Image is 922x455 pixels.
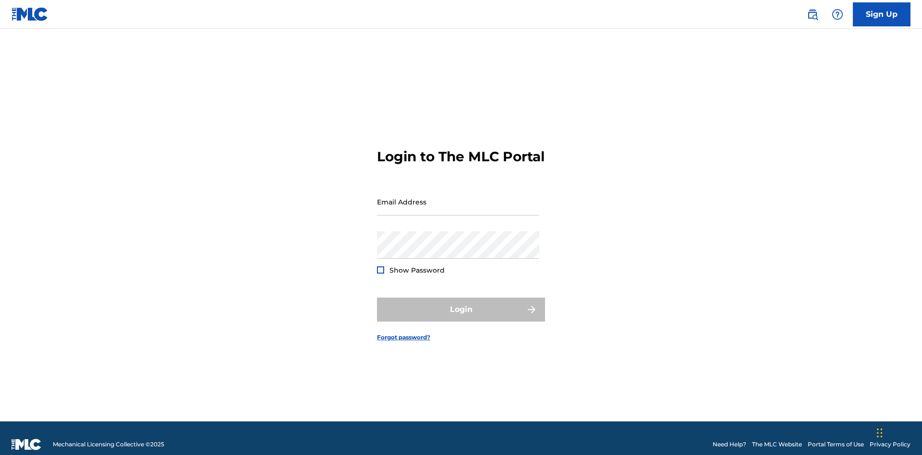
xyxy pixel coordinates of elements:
[803,5,822,24] a: Public Search
[12,439,41,450] img: logo
[389,266,445,275] span: Show Password
[53,440,164,449] span: Mechanical Licensing Collective © 2025
[808,440,864,449] a: Portal Terms of Use
[12,7,49,21] img: MLC Logo
[377,148,545,165] h3: Login to The MLC Portal
[377,333,430,342] a: Forgot password?
[807,9,818,20] img: search
[874,409,922,455] iframe: Chat Widget
[828,5,847,24] div: Help
[877,419,883,447] div: Drag
[713,440,746,449] a: Need Help?
[870,440,910,449] a: Privacy Policy
[752,440,802,449] a: The MLC Website
[832,9,843,20] img: help
[853,2,910,26] a: Sign Up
